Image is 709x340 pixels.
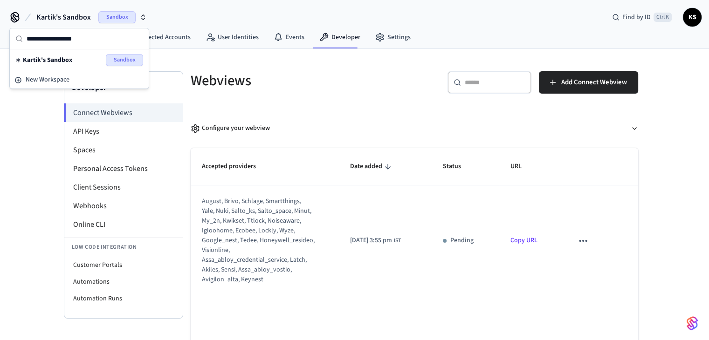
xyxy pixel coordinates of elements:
[368,29,418,46] a: Settings
[64,178,183,197] li: Client Sessions
[64,257,183,273] li: Customer Portals
[266,29,312,46] a: Events
[510,159,534,174] span: URL
[350,236,392,245] span: [DATE] 3:55 pm
[26,75,69,85] span: New Workspace
[10,49,149,71] div: Suggestions
[64,238,183,257] li: Low Code Integration
[443,159,473,174] span: Status
[11,72,148,88] button: New Workspace
[622,13,651,22] span: Find by ID
[2,29,50,46] a: Devices
[654,13,672,22] span: Ctrl K
[450,236,474,245] p: Pending
[350,159,394,174] span: Date added
[64,215,183,234] li: Online CLI
[561,76,627,88] span: Add Connect Webview
[312,29,368,46] a: Developer
[510,236,537,245] a: Copy URL
[393,237,400,245] span: IST
[64,122,183,141] li: API Keys
[687,316,698,331] img: SeamLogoGradient.69752ec5.svg
[202,197,315,285] div: august, brivo, schlage, smartthings, yale, nuki, salto_ks, salto_space, minut, my_2n, kwikset, tt...
[350,236,400,245] div: Asia/Calcutta
[191,148,638,296] table: sticky table
[64,273,183,290] li: Automations
[64,197,183,215] li: Webhooks
[114,29,198,46] a: Connected Accounts
[64,103,183,122] li: Connect Webviews
[198,29,266,46] a: User Identities
[539,71,638,94] button: Add Connect Webview
[202,159,268,174] span: Accepted providers
[683,8,702,27] button: KS
[191,116,638,141] button: Configure your webview
[191,123,270,133] div: Configure your webview
[98,11,136,23] span: Sandbox
[64,141,183,159] li: Spaces
[23,55,72,65] span: Kartik's Sandbox
[106,54,143,66] span: Sandbox
[64,290,183,307] li: Automation Runs
[36,12,91,23] span: Kartik's Sandbox
[64,159,183,178] li: Personal Access Tokens
[605,9,679,26] div: Find by IDCtrl K
[191,71,409,90] h5: Webviews
[684,9,701,26] span: KS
